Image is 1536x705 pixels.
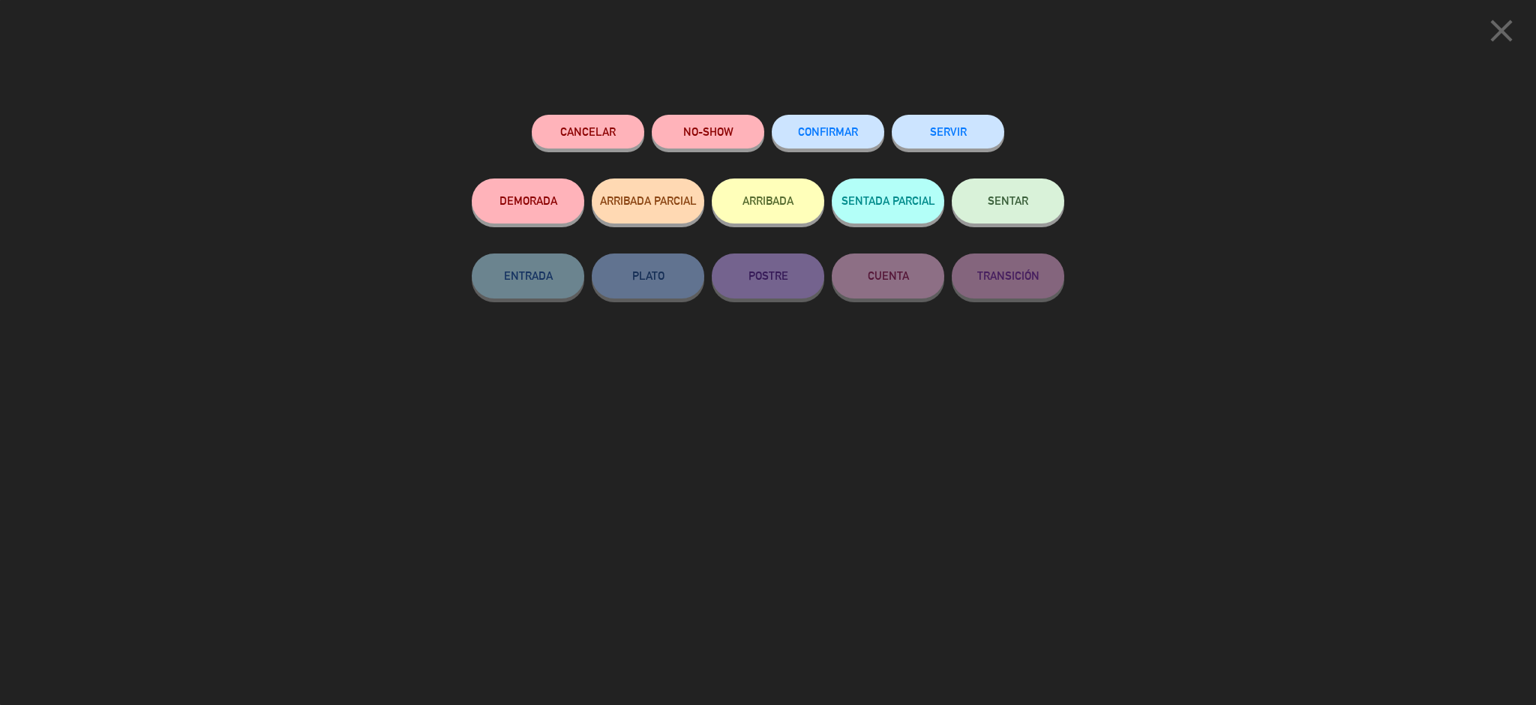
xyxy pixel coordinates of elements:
i: close [1483,12,1520,49]
button: Cancelar [532,115,644,148]
span: SENTAR [988,194,1028,207]
button: close [1478,11,1525,55]
button: ARRIBADA [712,178,824,223]
button: NO-SHOW [652,115,764,148]
span: CONFIRMAR [798,125,858,138]
button: SENTADA PARCIAL [832,178,944,223]
button: SERVIR [892,115,1004,148]
button: CUENTA [832,253,944,298]
button: ENTRADA [472,253,584,298]
button: PLATO [592,253,704,298]
span: ARRIBADA PARCIAL [600,194,697,207]
button: DEMORADA [472,178,584,223]
button: ARRIBADA PARCIAL [592,178,704,223]
button: TRANSICIÓN [952,253,1064,298]
button: SENTAR [952,178,1064,223]
button: CONFIRMAR [772,115,884,148]
button: POSTRE [712,253,824,298]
